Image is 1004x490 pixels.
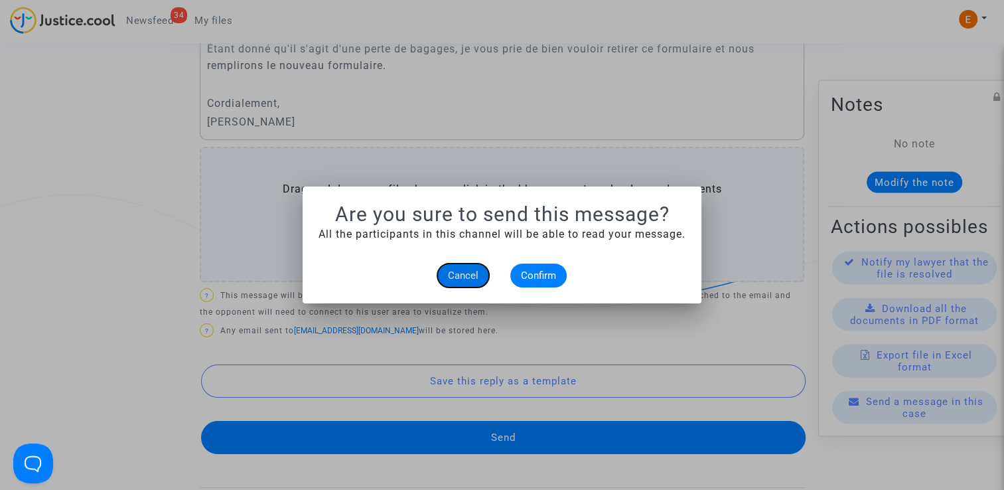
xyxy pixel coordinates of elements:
[510,264,567,287] button: Confirm
[448,270,478,282] span: Cancel
[521,270,556,282] span: Confirm
[319,203,685,226] h1: Are you sure to send this message?
[13,444,53,483] iframe: Help Scout Beacon - Open
[437,264,489,287] button: Cancel
[319,228,685,240] span: All the participants in this channel will be able to read your message.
